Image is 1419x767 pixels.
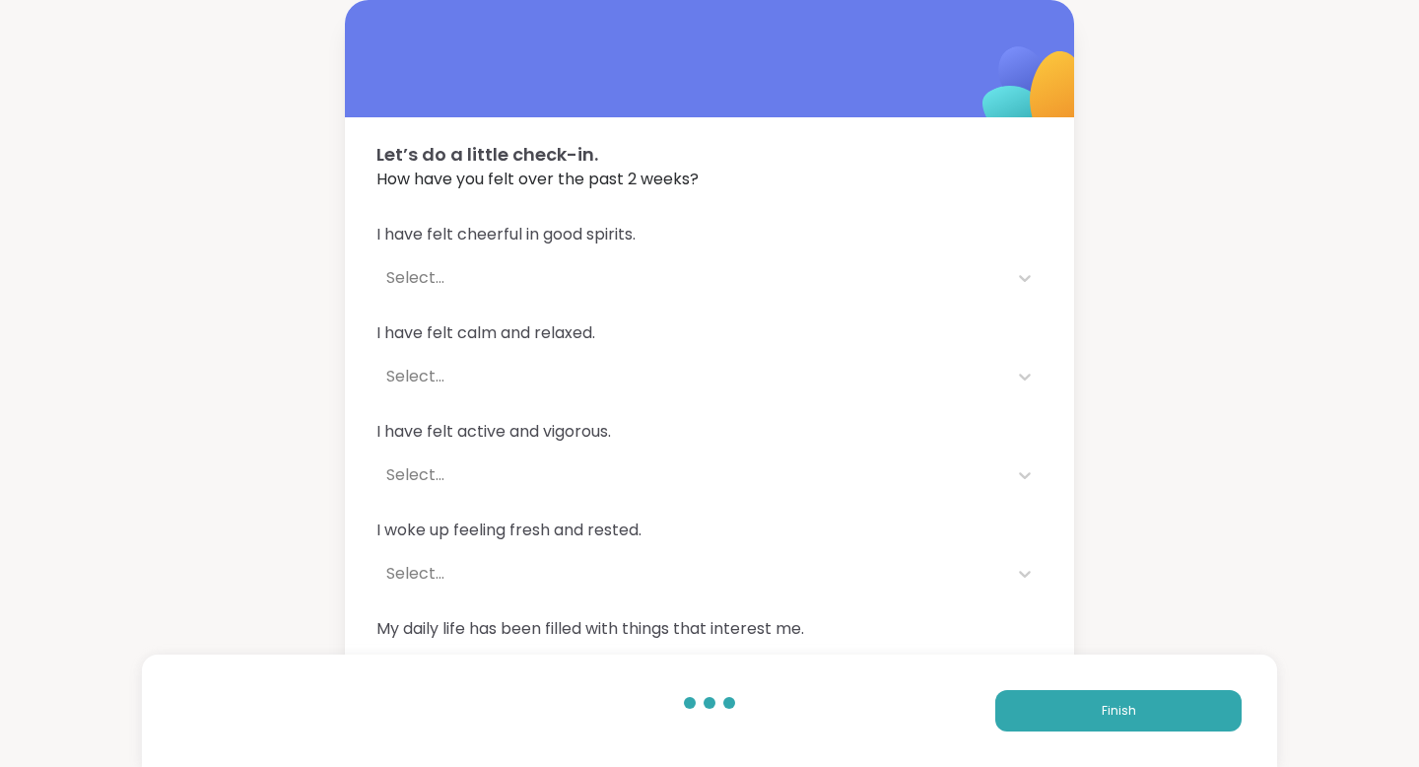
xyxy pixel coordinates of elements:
[386,266,997,290] div: Select...
[376,141,1043,168] span: Let’s do a little check-in.
[386,365,997,388] div: Select...
[376,321,1043,345] span: I have felt calm and relaxed.
[386,562,997,586] div: Select...
[386,463,997,487] div: Select...
[995,690,1242,732] button: Finish
[376,168,1043,191] span: How have you felt over the past 2 weeks?
[376,519,1043,542] span: I woke up feeling fresh and rested.
[376,223,1043,246] span: I have felt cheerful in good spirits.
[1102,702,1136,720] span: Finish
[376,617,1043,641] span: My daily life has been filled with things that interest me.
[376,420,1043,444] span: I have felt active and vigorous.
